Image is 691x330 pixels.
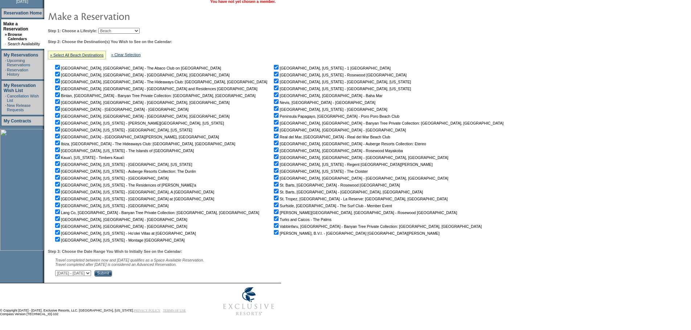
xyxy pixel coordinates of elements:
[272,135,390,139] nobr: Real del Mar, [GEOGRAPHIC_DATA] - Real del Mar Beach Club
[94,270,112,277] input: Submit
[4,11,42,16] a: Reservation Home
[7,68,28,76] a: Reservation History
[54,87,257,91] nobr: [GEOGRAPHIC_DATA], [GEOGRAPHIC_DATA] - [GEOGRAPHIC_DATA] and Residences [GEOGRAPHIC_DATA]
[8,32,27,41] a: Browse Calendars
[54,210,259,215] nobr: Lang Co, [GEOGRAPHIC_DATA] - Banyan Tree Private Collection: [GEOGRAPHIC_DATA], [GEOGRAPHIC_DATA]
[111,53,141,57] a: » Clear Selection
[54,135,219,139] nobr: [GEOGRAPHIC_DATA] - [GEOGRAPHIC_DATA][PERSON_NAME], [GEOGRAPHIC_DATA]
[163,309,186,312] a: TERMS OF USE
[54,121,224,125] nobr: [GEOGRAPHIC_DATA], [US_STATE] - [PERSON_NAME][GEOGRAPHIC_DATA], [US_STATE]
[54,66,221,70] nobr: [GEOGRAPHIC_DATA], [GEOGRAPHIC_DATA] - The Abaco Club on [GEOGRAPHIC_DATA]
[272,107,387,112] nobr: [GEOGRAPHIC_DATA], [US_STATE] - [GEOGRAPHIC_DATA]
[54,204,169,208] nobr: [GEOGRAPHIC_DATA], [US_STATE] - [GEOGRAPHIC_DATA]
[272,204,392,208] nobr: Surfside, [GEOGRAPHIC_DATA] - The Surf Club - Member Event
[272,87,411,91] nobr: [GEOGRAPHIC_DATA], [US_STATE] - [GEOGRAPHIC_DATA], [US_STATE]
[272,231,440,235] nobr: [PERSON_NAME], B.V.I. - [GEOGRAPHIC_DATA] [GEOGRAPHIC_DATA][PERSON_NAME]
[54,162,192,167] nobr: [GEOGRAPHIC_DATA], [US_STATE] - [GEOGRAPHIC_DATA], [US_STATE]
[4,53,38,58] a: My Reservations
[5,42,7,46] td: ·
[272,190,423,194] nobr: St. Barts, [GEOGRAPHIC_DATA] - [GEOGRAPHIC_DATA], [GEOGRAPHIC_DATA]
[48,39,172,44] b: Step 2: Choose the Destination(s) You Wish to See on the Calendar:
[3,21,28,32] a: Make a Reservation
[7,94,39,103] a: Cancellation Wish List
[272,224,482,229] nobr: Vabbinfaru, [GEOGRAPHIC_DATA] - Banyan Tree Private Collection: [GEOGRAPHIC_DATA], [GEOGRAPHIC_DATA]
[54,224,187,229] nobr: [GEOGRAPHIC_DATA], [GEOGRAPHIC_DATA] - [GEOGRAPHIC_DATA]
[272,142,426,146] nobr: [GEOGRAPHIC_DATA], [GEOGRAPHIC_DATA] - Auberge Resorts Collection: Etereo
[54,128,192,132] nobr: [GEOGRAPHIC_DATA], [US_STATE] - [GEOGRAPHIC_DATA], [US_STATE]
[54,155,124,160] nobr: Kaua'i, [US_STATE] - Timbers Kaua'i
[54,107,189,112] nobr: [GEOGRAPHIC_DATA] - [GEOGRAPHIC_DATA] - [GEOGRAPHIC_DATA]
[7,103,30,112] a: New Release Requests
[48,249,182,254] b: Step 3: Choose the Date Range You Wish to Initially See on the Calendar:
[272,162,433,167] nobr: [GEOGRAPHIC_DATA], [US_STATE] - Regent [GEOGRAPHIC_DATA][PERSON_NAME]
[272,149,403,153] nobr: [GEOGRAPHIC_DATA], [GEOGRAPHIC_DATA] - Rosewood Mayakoba
[272,73,407,77] nobr: [GEOGRAPHIC_DATA], [US_STATE] - Rosewood [GEOGRAPHIC_DATA]
[54,217,187,222] nobr: [GEOGRAPHIC_DATA], [GEOGRAPHIC_DATA] - [GEOGRAPHIC_DATA]
[54,238,185,242] nobr: [GEOGRAPHIC_DATA], [US_STATE] - Montage [GEOGRAPHIC_DATA]
[54,93,256,98] nobr: Bintan, [GEOGRAPHIC_DATA] - Banyan Tree Private Collection: [GEOGRAPHIC_DATA], [GEOGRAPHIC_DATA]
[54,149,194,153] nobr: [GEOGRAPHIC_DATA], [US_STATE] - The Islands of [GEOGRAPHIC_DATA]
[272,169,368,174] nobr: [GEOGRAPHIC_DATA], [US_STATE] - The Cloister
[272,93,382,98] nobr: [GEOGRAPHIC_DATA], [GEOGRAPHIC_DATA] - Baha Mar
[272,217,332,222] nobr: Turks and Caicos - The Palms
[272,155,448,160] nobr: [GEOGRAPHIC_DATA], [GEOGRAPHIC_DATA] - [GEOGRAPHIC_DATA], [GEOGRAPHIC_DATA]
[134,309,160,312] a: PRIVACY POLICY
[272,114,399,118] nobr: Peninsula Papagayo, [GEOGRAPHIC_DATA] - Poro Poro Beach Club
[5,68,6,76] td: ·
[54,100,230,105] nobr: [GEOGRAPHIC_DATA], [GEOGRAPHIC_DATA] - [GEOGRAPHIC_DATA], [GEOGRAPHIC_DATA]
[4,83,36,93] a: My Reservation Wish List
[216,283,281,319] img: Exclusive Resorts
[5,58,6,67] td: ·
[5,32,7,37] b: »
[54,73,230,77] nobr: [GEOGRAPHIC_DATA], [GEOGRAPHIC_DATA] - [GEOGRAPHIC_DATA], [GEOGRAPHIC_DATA]
[54,169,196,174] nobr: [GEOGRAPHIC_DATA], [US_STATE] - Auberge Resorts Collection: The Dunlin
[54,142,235,146] nobr: Ibiza, [GEOGRAPHIC_DATA] - The Hideaways Club: [GEOGRAPHIC_DATA], [GEOGRAPHIC_DATA]
[5,103,6,112] td: ·
[55,258,204,262] span: Travel completed between now and [DATE] qualifies as a Space Available Reservation.
[272,176,448,180] nobr: [GEOGRAPHIC_DATA], [GEOGRAPHIC_DATA] - [GEOGRAPHIC_DATA], [GEOGRAPHIC_DATA]
[54,176,169,180] nobr: [GEOGRAPHIC_DATA], [US_STATE] - [GEOGRAPHIC_DATA]
[272,128,406,132] nobr: [GEOGRAPHIC_DATA], [GEOGRAPHIC_DATA] - [GEOGRAPHIC_DATA]
[54,190,214,194] nobr: [GEOGRAPHIC_DATA], [US_STATE] - [GEOGRAPHIC_DATA], A [GEOGRAPHIC_DATA]
[272,100,375,105] nobr: Nevis, [GEOGRAPHIC_DATA] - [GEOGRAPHIC_DATA]
[54,231,196,235] nobr: [GEOGRAPHIC_DATA], [US_STATE] - Ho'olei Villas at [GEOGRAPHIC_DATA]
[54,183,196,187] nobr: [GEOGRAPHIC_DATA], [US_STATE] - The Residences of [PERSON_NAME]'a
[272,197,448,201] nobr: St. Tropez, [GEOGRAPHIC_DATA] - La Reserve: [GEOGRAPHIC_DATA], [GEOGRAPHIC_DATA]
[54,114,230,118] nobr: [GEOGRAPHIC_DATA], [GEOGRAPHIC_DATA] - [GEOGRAPHIC_DATA], [GEOGRAPHIC_DATA]
[5,94,6,103] td: ·
[4,118,31,124] a: My Contracts
[48,29,97,33] b: Step 1: Choose a Lifestyle:
[54,80,267,84] nobr: [GEOGRAPHIC_DATA], [GEOGRAPHIC_DATA] - The Hideaways Club: [GEOGRAPHIC_DATA], [GEOGRAPHIC_DATA]
[272,66,391,70] nobr: [GEOGRAPHIC_DATA], [US_STATE] - 1 [GEOGRAPHIC_DATA]
[54,197,214,201] nobr: [GEOGRAPHIC_DATA], [US_STATE] - [GEOGRAPHIC_DATA] at [GEOGRAPHIC_DATA]
[7,58,30,67] a: Upcoming Reservations
[272,80,411,84] nobr: [GEOGRAPHIC_DATA], [US_STATE] - [GEOGRAPHIC_DATA], [US_STATE]
[48,9,193,23] img: pgTtlMakeReservation.gif
[272,210,457,215] nobr: [PERSON_NAME][GEOGRAPHIC_DATA], [GEOGRAPHIC_DATA] - Rosewood [GEOGRAPHIC_DATA]
[55,262,177,267] nobr: Travel completed after [DATE] is considered an Advanced Reservation.
[272,183,400,187] nobr: St. Barts, [GEOGRAPHIC_DATA] - Rosewood [GEOGRAPHIC_DATA]
[8,42,40,46] a: Search Availability
[50,53,104,57] a: » Select All Beach Destinations
[272,121,503,125] nobr: [GEOGRAPHIC_DATA], [GEOGRAPHIC_DATA] - Banyan Tree Private Collection: [GEOGRAPHIC_DATA], [GEOGRA...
